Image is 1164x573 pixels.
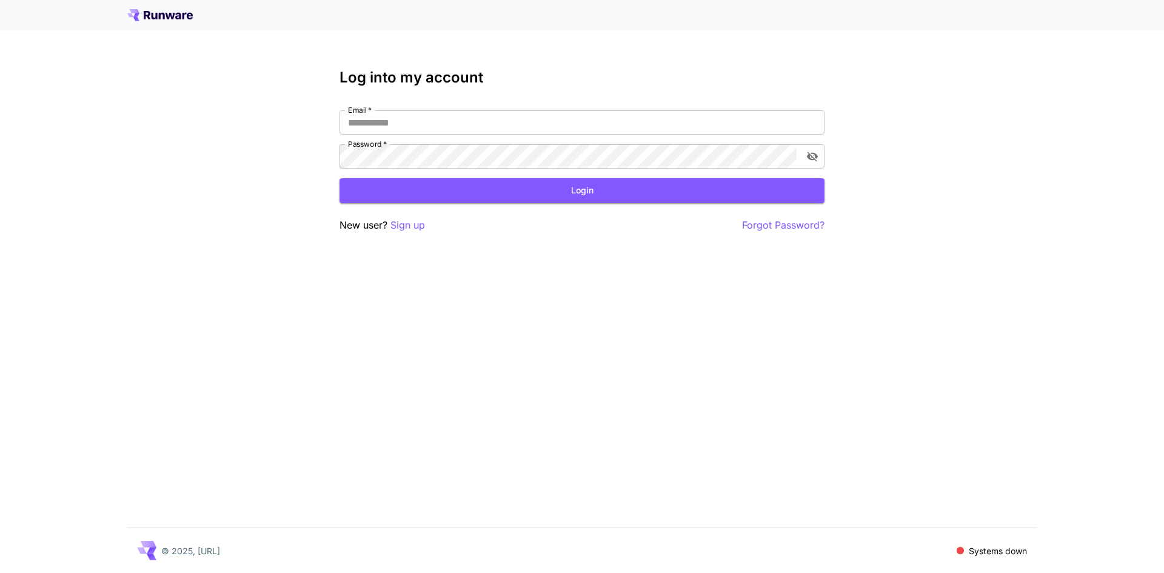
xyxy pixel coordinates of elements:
h3: Log into my account [339,69,824,86]
button: Sign up [390,218,425,233]
p: New user? [339,218,425,233]
p: © 2025, [URL] [161,545,220,557]
label: Password [348,139,387,149]
button: Login [339,178,824,203]
label: Email [348,105,372,115]
button: toggle password visibility [801,146,823,167]
button: Forgot Password? [742,218,824,233]
p: Systems down [969,545,1027,557]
